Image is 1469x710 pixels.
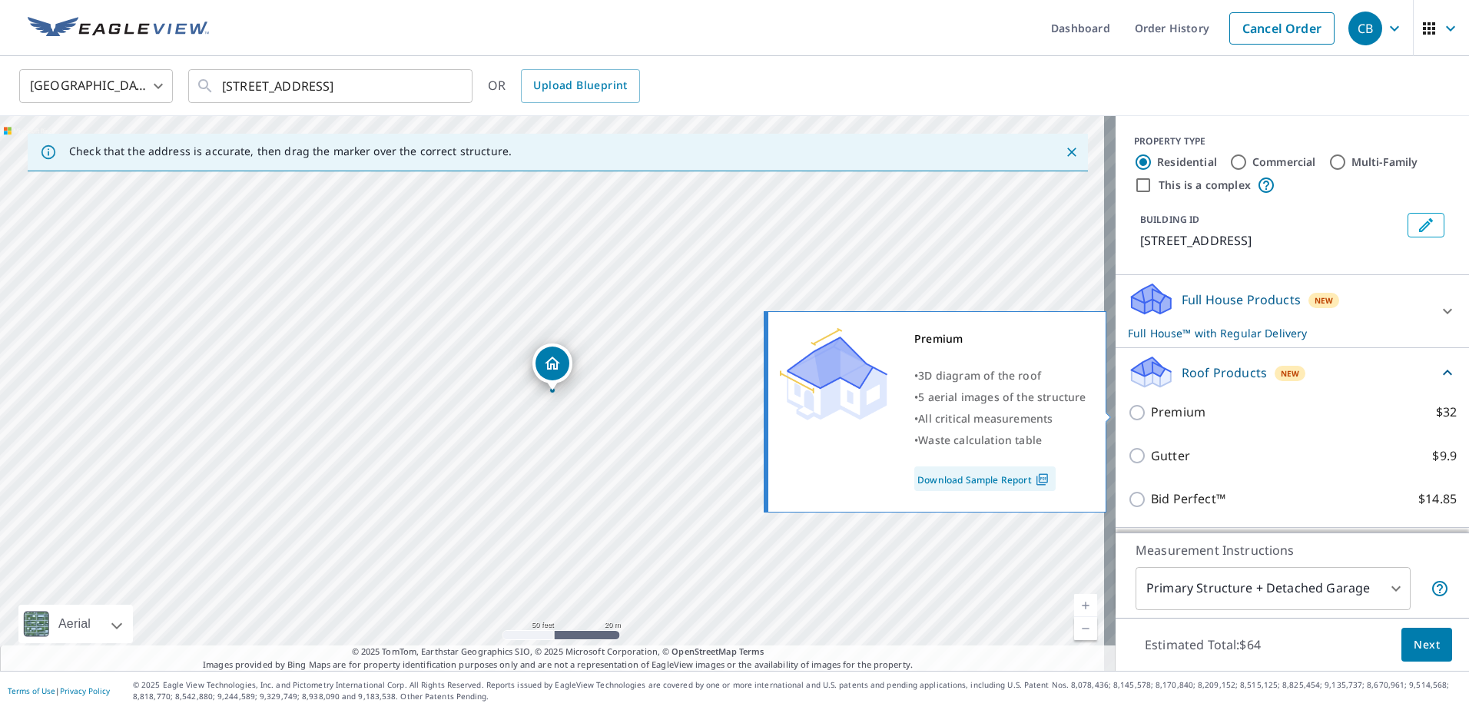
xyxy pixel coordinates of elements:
label: Multi-Family [1351,154,1418,170]
p: Check that the address is accurate, then drag the marker over the correct structure. [69,144,512,158]
p: | [8,686,110,695]
p: $32 [1436,403,1457,422]
p: © 2025 Eagle View Technologies, Inc. and Pictometry International Corp. All Rights Reserved. Repo... [133,679,1461,702]
img: Premium [780,328,887,420]
a: Current Level 19, Zoom Out [1074,617,1097,640]
div: • [914,408,1086,430]
p: Estimated Total: $64 [1132,628,1273,662]
div: • [914,430,1086,451]
span: Waste calculation table [918,433,1042,447]
img: EV Logo [28,17,209,40]
div: Aerial [18,605,133,643]
span: New [1315,294,1334,307]
p: Roof Products [1182,363,1267,382]
div: Full House ProductsNewFull House™ with Regular Delivery [1128,281,1457,341]
button: Next [1401,628,1452,662]
div: PROPERTY TYPE [1134,134,1451,148]
p: $14.85 [1418,489,1457,509]
div: OR [488,69,640,103]
span: Upload Blueprint [533,76,627,95]
a: Download Sample Report [914,466,1056,491]
a: Privacy Policy [60,685,110,696]
input: Search by address or latitude-longitude [222,65,441,108]
span: New [1281,367,1300,380]
img: Pdf Icon [1032,473,1053,486]
div: Dropped pin, building 1, Residential property, 201 W 19th St Huntingburg, IN 47542 [532,343,572,391]
div: Primary Structure + Detached Garage [1136,567,1411,610]
span: © 2025 TomTom, Earthstar Geographics SIO, © 2025 Microsoft Corporation, © [352,645,764,659]
span: 3D diagram of the roof [918,368,1041,383]
p: Premium [1151,403,1205,422]
p: BUILDING ID [1140,213,1199,226]
a: Cancel Order [1229,12,1335,45]
label: This is a complex [1159,177,1251,193]
div: • [914,365,1086,387]
span: 5 aerial images of the structure [918,390,1086,404]
p: Measurement Instructions [1136,541,1449,559]
a: Current Level 19, Zoom In [1074,594,1097,617]
a: OpenStreetMap [671,645,736,657]
p: Bid Perfect™ [1151,489,1225,509]
div: Aerial [54,605,95,643]
p: Gutter [1151,446,1190,466]
p: [STREET_ADDRESS] [1140,231,1401,250]
button: Edit building 1 [1408,213,1444,237]
button: Close [1062,142,1082,162]
p: Full House Products [1182,290,1301,309]
span: Your report will include the primary structure and a detached garage if one exists. [1431,579,1449,598]
span: All critical measurements [918,411,1053,426]
a: Terms of Use [8,685,55,696]
label: Residential [1157,154,1217,170]
div: [GEOGRAPHIC_DATA] [19,65,173,108]
div: • [914,387,1086,408]
div: Premium [914,328,1086,350]
p: $9.9 [1432,446,1457,466]
a: Terms [739,645,764,657]
a: Upload Blueprint [521,69,639,103]
p: Full House™ with Regular Delivery [1128,325,1429,341]
label: Commercial [1252,154,1316,170]
span: Next [1414,635,1440,655]
div: Roof ProductsNew [1128,354,1457,390]
div: CB [1348,12,1382,45]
